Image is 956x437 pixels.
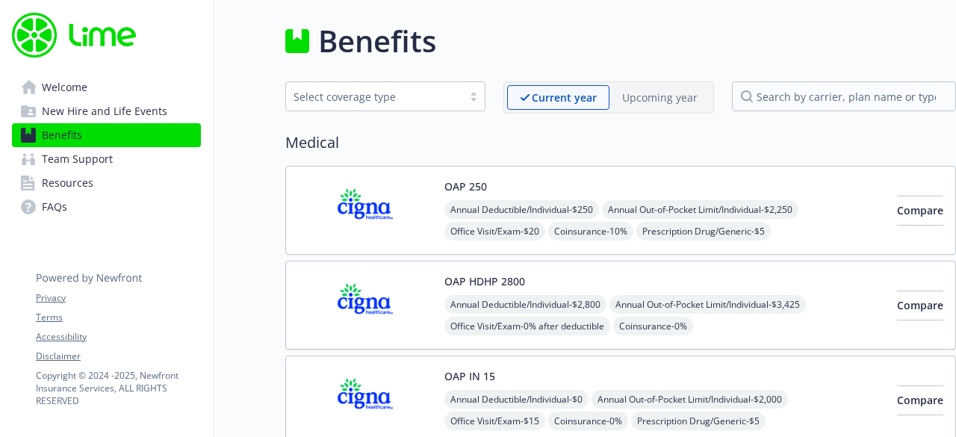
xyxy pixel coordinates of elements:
span: Annual Out-of-Pocket Limit/Individual - $3,425 [609,295,806,314]
span: Compare [897,203,943,217]
span: Office Visit/Exam - $15 [444,412,545,430]
span: Team Support [42,147,113,171]
span: Resources [42,171,93,195]
button: OAP 250 [444,179,487,194]
span: Annual Deductible/Individual - $2,800 [444,295,606,314]
p: Current year [532,90,597,105]
h2: Medical [285,131,956,154]
span: FAQs [42,195,67,219]
span: Welcome [42,75,87,99]
a: Resources [12,171,201,195]
span: Benefits [42,123,82,147]
img: CIGNA carrier logo [298,179,432,242]
span: Prescription Drug/Generic - $5 [636,222,771,241]
span: Compare [897,393,943,407]
span: Coinsurance - 10% [548,222,633,241]
button: Compare [897,196,943,226]
button: OAP HDHP 2800 [444,273,525,289]
button: Compare [897,291,943,320]
span: Prescription Drug/Generic - $5 [631,412,766,430]
a: Privacy [36,291,200,305]
span: Annual Out-of-Pocket Limit/Individual - $2,000 [592,390,788,409]
img: CIGNA carrier logo [298,273,432,337]
a: Benefits [12,123,201,147]
a: Welcome [12,75,201,99]
span: Compare [897,298,943,312]
div: Select coverage type [294,89,455,105]
a: New Hire and Life Events [12,99,201,123]
p: Copyright © 2024 - 2025 , Newfront Insurance Services, ALL RIGHTS RESERVED [36,369,200,407]
a: Accessibility [36,330,200,344]
img: CIGNA carrier logo [298,368,432,432]
button: Compare [897,385,943,415]
span: New Hire and Life Events [42,99,167,123]
span: Office Visit/Exam - 0% after deductible [444,317,610,335]
input: search by carrier, plan name or type [732,81,956,111]
p: Upcoming year [622,90,698,105]
span: Annual Deductible/Individual - $250 [444,200,599,219]
button: OAP IN 15 [444,368,495,384]
span: Coinsurance - 0% [548,412,628,430]
a: Disclaimer [36,350,200,363]
a: Team Support [12,147,201,171]
h1: Benefits [318,19,436,63]
span: Office Visit/Exam - $20 [444,222,545,241]
a: FAQs [12,195,201,219]
span: Annual Out-of-Pocket Limit/Individual - $2,250 [602,200,798,219]
a: Terms [36,311,200,324]
span: Annual Deductible/Individual - $0 [444,390,589,409]
span: Coinsurance - 0% [613,317,693,335]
